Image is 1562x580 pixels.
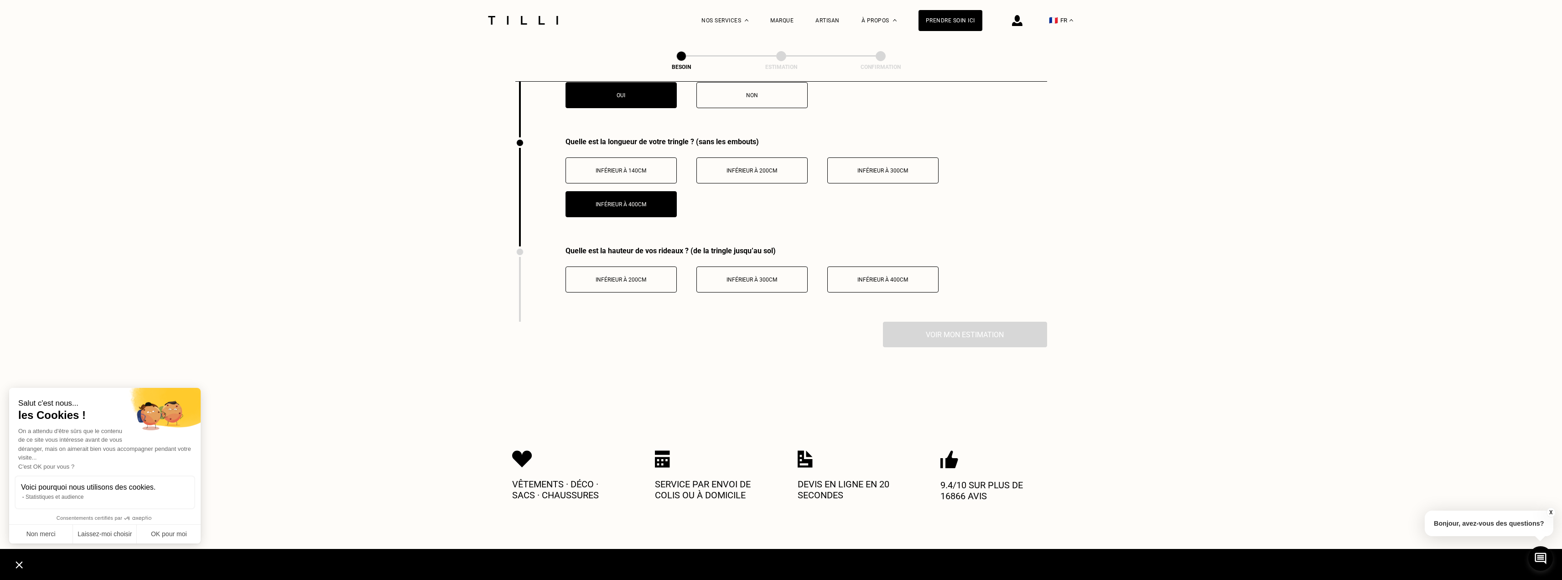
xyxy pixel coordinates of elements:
p: Bonjour, avez-vous des questions? [1425,511,1553,536]
img: Menu déroulant [745,19,748,21]
button: Inférieur à 300cm [696,266,808,293]
p: Service par envoi de colis ou à domicile [655,479,764,501]
img: Icon [655,450,670,468]
span: Inférieur à 300cm [857,167,908,174]
button: Inférieur à 400cm [566,191,677,217]
button: Inférieur à 300cm [827,157,939,183]
p: Devis en ligne en 20 secondes [798,479,907,501]
span: 🇫🇷 [1049,16,1058,25]
span: Inférieur à 400cm [596,201,646,208]
span: Inférieur à 400cm [857,277,908,283]
button: Inférieur à 200cm [696,157,808,183]
a: Artisan [815,17,840,24]
a: Marque [770,17,794,24]
button: Inférieur à 400cm [827,266,939,293]
span: Oui [617,92,625,99]
span: Inférieur à 140cm [596,167,646,174]
span: Inférieur à 200cm [596,277,646,283]
img: Icon [512,450,532,468]
button: Non [696,82,808,108]
button: Inférieur à 200cm [566,266,677,293]
img: menu déroulant [1069,19,1073,21]
div: Quelle est la longueur de votre tringle ? (sans les embouts) [566,137,1047,146]
img: Menu déroulant à propos [893,19,897,21]
p: Vêtements · Déco · Sacs · Chaussures [512,479,622,501]
img: Icon [940,450,958,469]
span: Inférieur à 200cm [727,167,777,174]
div: Confirmation [835,64,926,70]
button: Inférieur à 140cm [566,157,677,183]
div: Besoin [636,64,727,70]
button: Oui [566,82,677,108]
p: 9.4/10 sur plus de 16866 avis [940,480,1050,502]
button: X [1546,507,1555,517]
img: Logo du service de couturière Tilli [485,16,561,25]
span: Inférieur à 300cm [727,277,777,283]
span: Non [746,92,758,99]
img: icône connexion [1012,15,1022,26]
div: Estimation [736,64,827,70]
a: Prendre soin ici [919,10,982,31]
img: Icon [798,450,813,468]
div: Quelle est la hauteur de vos rideaux ? (de la tringle jusqu’au sol) [566,246,939,255]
